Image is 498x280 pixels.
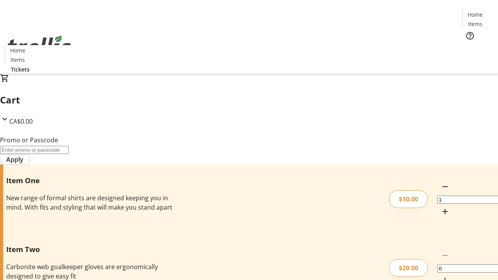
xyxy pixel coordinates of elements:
h3: Item Two [6,244,176,255]
span: Apply [6,155,23,164]
a: Tickets [462,45,493,53]
span: CA$0.00 [9,117,33,126]
div: $20.00 [389,259,428,277]
img: Orient E2E Organization TZ0e4Lxq4E's Logo [5,27,74,66]
a: Items [5,56,30,64]
span: Items [11,56,25,64]
span: Items [468,20,482,28]
div: $10.00 [389,190,428,208]
a: Home [5,46,30,54]
a: Home [463,10,487,19]
h3: Item One [6,175,176,186]
button: Increment by one [437,204,453,219]
button: Help [462,28,478,44]
button: Decrement by one [437,179,453,194]
div: New range of formal shirts are designed keeping you in mind. With fits and styling that will make... [6,193,176,212]
a: Items [463,20,487,28]
span: Tickets [11,65,30,73]
span: Home [10,46,25,54]
span: Home [468,10,483,19]
a: Tickets [5,65,36,73]
span: Tickets [468,45,487,53]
